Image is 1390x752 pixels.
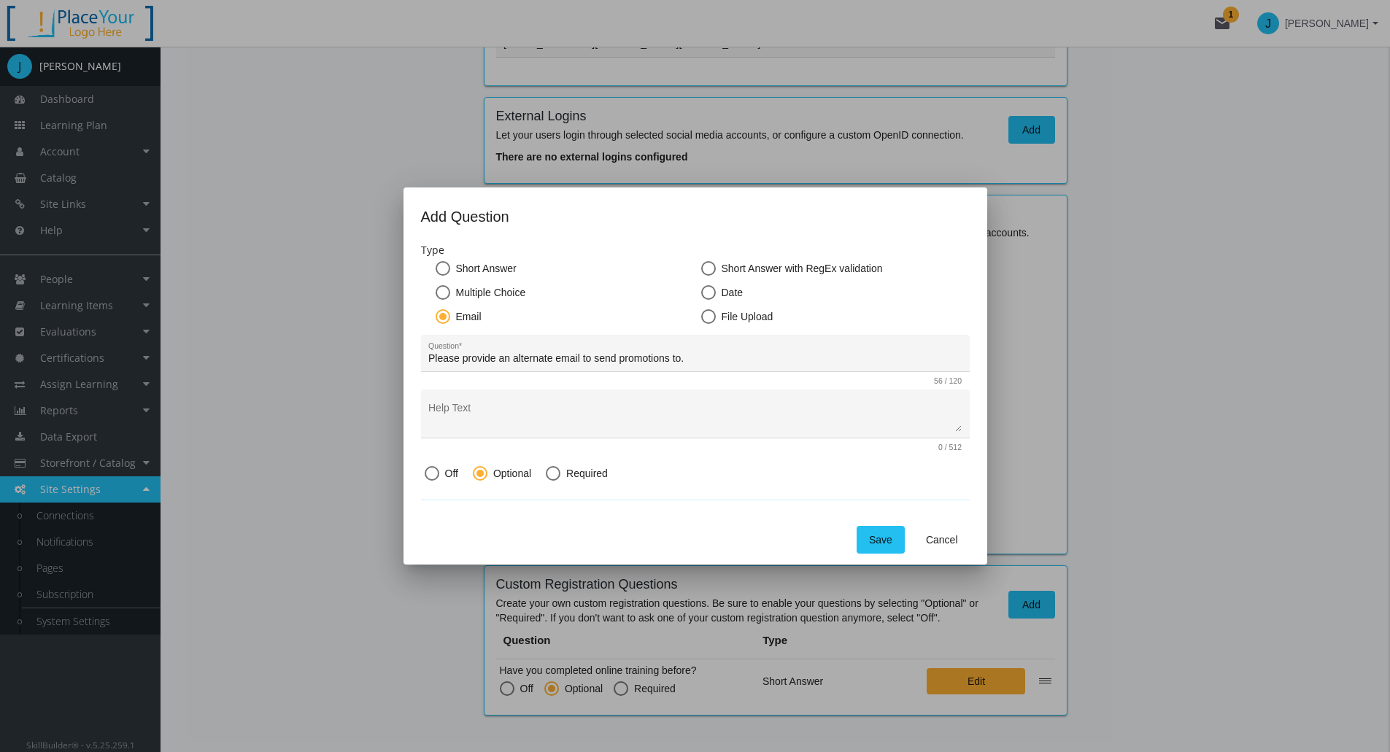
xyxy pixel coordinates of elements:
span: Multiple Choice [450,285,526,300]
span: Date [716,285,744,300]
mat-hint: 0 / 512 [938,443,962,452]
span: Save [869,527,892,553]
span: Short Answer [450,261,517,276]
label: Type [421,243,444,257]
span: Short Answer with RegEx validation [716,261,883,276]
span: Required [560,466,608,481]
mat-hint: 56 / 120 [934,377,962,386]
span: Off [439,466,458,481]
div: Add Question [421,205,970,228]
span: Cancel [926,527,958,553]
span: Email [450,309,482,324]
button: Cancel [914,527,970,553]
button: Save [857,526,905,554]
span: File Upload [716,309,773,324]
span: Optional [487,466,531,481]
